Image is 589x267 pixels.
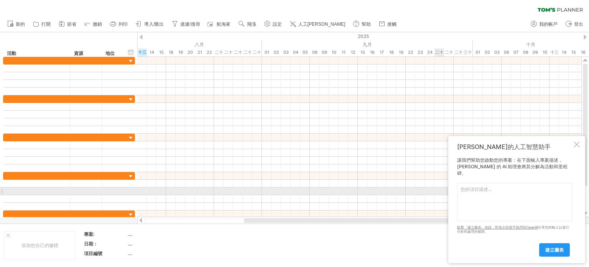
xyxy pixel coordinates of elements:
font: [PERSON_NAME]的人工智慧助手 [457,143,551,151]
div: 2025年9月3日星期三 [281,48,291,56]
font: 08 [312,50,318,55]
div: 2025年8月25日星期一 [214,48,224,56]
font: 02 [274,50,279,55]
font: 幫助 [362,22,371,27]
font: 二十五 [215,50,223,63]
font: 撤銷 [93,22,102,27]
font: 設定 [273,22,282,27]
font: 14 [562,50,566,55]
div: 2025年9月22日星期一 [406,48,415,56]
div: 2025年9月10日星期三 [329,48,339,56]
a: 點擊「建立圖表」按鈕，即表示您授予我們與OpenAI [457,225,538,229]
font: 19 [399,50,403,55]
font: 19 [178,50,183,55]
font: 03 [283,50,289,55]
font: 22 [408,50,413,55]
div: 2025年9月8日星期一 [310,48,319,56]
div: 2025年9月24日星期三 [425,48,434,56]
font: 17 [380,50,384,55]
a: 接觸 [377,19,399,29]
div: 2025年9月30日星期二 [463,48,473,56]
font: 八月 [195,41,204,47]
font: 十月 [526,41,535,47]
div: 2025年10月10日星期五 [540,48,550,56]
font: 16 [370,50,375,55]
a: 列印 [108,19,130,29]
div: 2025年8月15日星期五 [156,48,166,56]
div: 2025年10月1日星期三 [473,48,482,56]
font: 二十五 [435,50,444,63]
div: 2025年10月8日星期三 [521,48,530,56]
div: 2025年8月22日星期五 [204,48,214,56]
font: 導入/匯出 [144,22,164,27]
font: 23 [418,50,423,55]
font: 21 [197,50,202,55]
a: 新的 [5,19,27,29]
font: .... [128,250,132,256]
font: 二十六 [224,50,233,63]
font: 九月 [363,41,372,47]
div: 2025年8月14日星期四 [147,48,156,56]
div: 2025年9月23日星期二 [415,48,425,56]
font: 15 [571,50,576,55]
font: 日期： [84,241,98,247]
div: 2025年9月 [262,40,473,48]
font: 二十九 [253,50,261,63]
font: 過濾/搜尋 [180,22,200,27]
font: 24 [427,50,433,55]
div: 2025年8月20日星期三 [185,48,195,56]
a: 登出 [564,19,586,29]
div: 2025年10月13日星期一 [550,48,559,56]
font: 二十八 [243,50,252,63]
font: 資源 [74,50,83,56]
div: 2025年9月19日星期五 [396,48,406,56]
a: 航海家 [206,19,233,29]
div: 2025年9月2日星期二 [271,48,281,56]
font: 列印 [118,22,128,27]
font: 航海家 [217,22,230,27]
font: 01 [265,50,269,55]
font: .... [128,241,132,247]
font: 新的 [16,22,25,27]
font: 接觸 [387,22,397,27]
a: 我的帳戶 [529,19,560,29]
div: 2025年9月4日，星期四 [291,48,300,56]
font: 10 [543,50,547,55]
div: 2025年10月6日星期一 [502,48,511,56]
div: 2025年10月15日星期三 [569,48,578,56]
font: 專案: [84,231,95,237]
div: 2025年10月7日星期二 [511,48,521,56]
font: 添加您自己的徽標 [21,242,58,248]
font: 讓我們幫助您啟動您的專案：在下面輸入專案描述，[PERSON_NAME] 的 AI 助理會將其分解為活動和里程碑。 [457,157,568,176]
font: 12 [351,50,355,55]
font: 登出 [574,22,583,27]
div: 2025年9月15日星期一 [358,48,367,56]
font: 二十九 [454,50,463,63]
a: 設定 [262,19,284,29]
font: 分享您的輸入 [538,225,559,229]
div: 2025年8月28日星期四 [243,48,252,56]
div: 2025年8月13日星期三 [137,48,147,56]
div: 2025年10月2日星期四 [482,48,492,56]
font: 05 [303,50,308,55]
div: 2025年10月9日星期四 [530,48,540,56]
a: 導入/匯出 [134,19,166,29]
a: 人工[PERSON_NAME] [288,19,348,29]
font: 16 [581,50,586,55]
div: 2025年9月16日星期二 [367,48,377,56]
font: 09 [322,50,327,55]
font: 14 [150,50,154,55]
font: 2025 [358,33,369,39]
div: 2025年8月27日星期三 [233,48,243,56]
div: 2025年9月29日星期一 [454,48,463,56]
font: 活動 [7,50,16,56]
font: 地位 [105,50,115,56]
div: 2025年9月1日星期一 [262,48,271,56]
font: 十三 [138,50,146,55]
font: 飛漲 [247,22,256,27]
a: 節省 [57,19,79,29]
font: 04 [293,50,298,55]
div: 2025年9月9日星期二 [319,48,329,56]
font: 我的帳戶 [539,22,558,27]
font: 11 [342,50,346,55]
